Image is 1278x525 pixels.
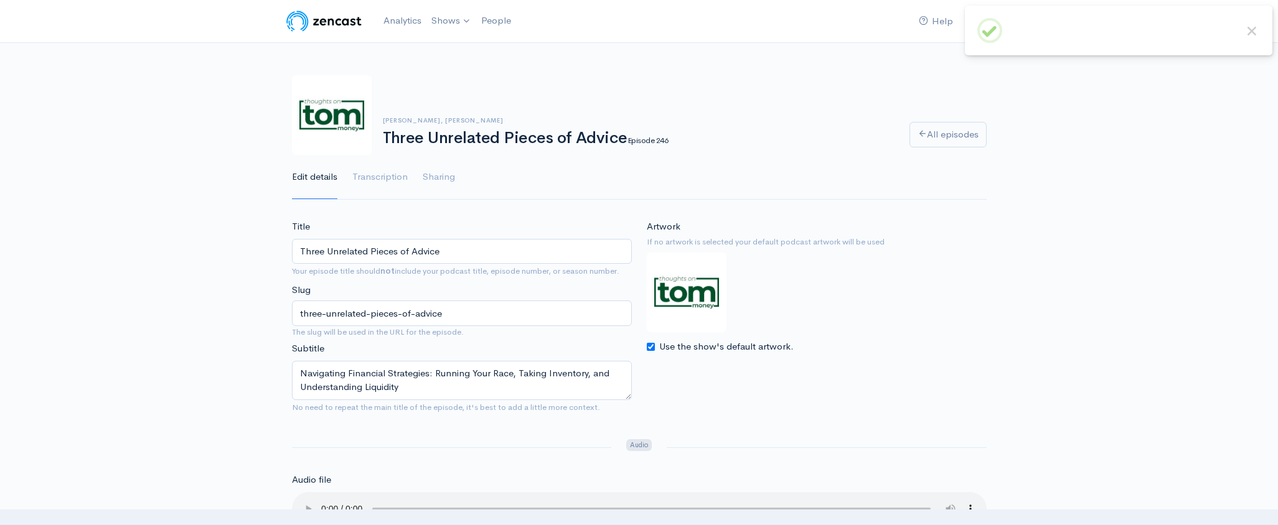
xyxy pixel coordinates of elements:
label: Slug [292,283,311,297]
label: Artwork [647,220,680,234]
strong: not [380,266,395,276]
span: Audio [626,439,652,451]
a: Sharing [423,155,455,200]
textarea: Navigating Financial Strategies: Running Your Race, Taking Inventory, and Understanding Liquidity [292,361,632,400]
small: The slug will be used in the URL for the episode. [292,326,632,338]
img: ZenCast Logo [284,9,364,34]
label: Title [292,220,310,234]
label: Use the show's default artwork. [659,340,794,354]
h6: [PERSON_NAME], [PERSON_NAME] [383,117,895,124]
h1: Three Unrelated Pieces of Advice [383,129,895,147]
label: Subtitle [292,341,324,356]
a: Analytics [378,7,426,34]
button: Close this dialog [1244,23,1260,39]
a: Edit details [292,155,337,200]
small: If no artwork is selected your default podcast artwork will be used [647,236,987,248]
a: Help [914,8,958,35]
a: People [476,7,516,34]
a: Transcription [352,155,408,200]
input: What is the episode's title? [292,239,632,264]
small: Episode 246 [627,135,668,146]
input: title-of-episode [292,300,632,326]
a: All episodes [909,122,987,147]
small: No need to repeat the main title of the episode, it's best to add a little more context. [292,402,600,412]
a: Shows [426,7,476,35]
small: Your episode title should include your podcast title, episode number, or season number. [292,266,619,276]
label: Audio file [292,473,331,487]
